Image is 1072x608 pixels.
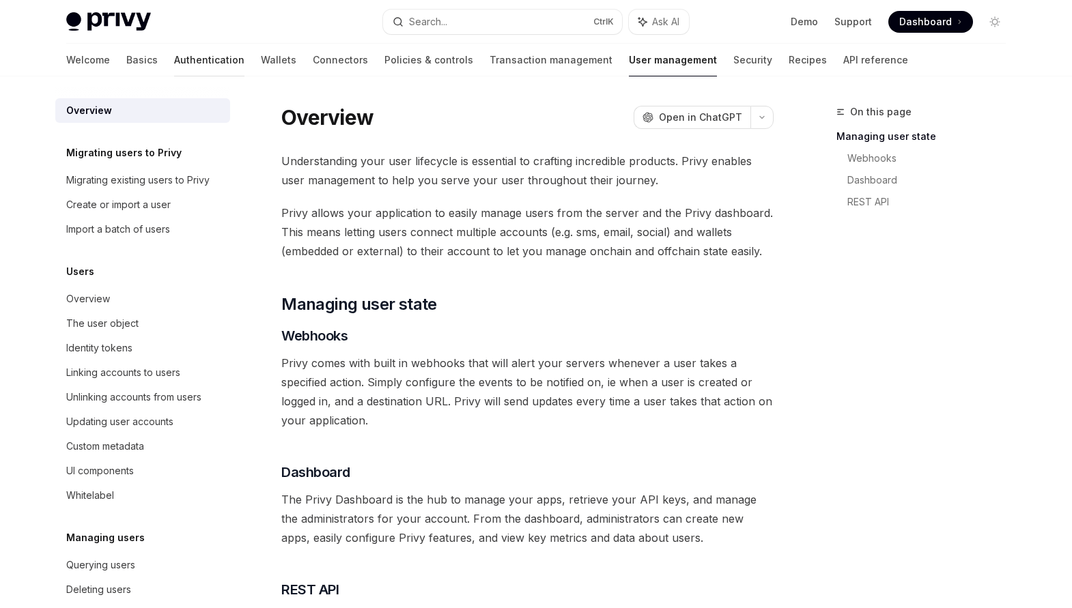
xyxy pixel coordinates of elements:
[281,203,774,261] span: Privy allows your application to easily manage users from the server and the Privy dashboard. Thi...
[733,44,772,76] a: Security
[126,44,158,76] a: Basics
[66,145,182,161] h5: Migrating users to Privy
[659,111,742,124] span: Open in ChatGPT
[281,326,348,345] span: Webhooks
[281,151,774,190] span: Understanding your user lifecycle is essential to crafting incredible products. Privy enables use...
[55,336,230,360] a: Identity tokens
[847,191,1017,213] a: REST API
[66,530,145,546] h5: Managing users
[281,293,437,315] span: Managing user state
[66,12,151,31] img: light logo
[66,291,110,307] div: Overview
[55,385,230,409] a: Unlinking accounts from users
[789,44,827,76] a: Recipes
[66,389,201,405] div: Unlinking accounts from users
[281,105,373,130] h1: Overview
[66,263,94,280] h5: Users
[55,409,230,434] a: Updating user accounts
[55,192,230,217] a: Create or import a user
[281,580,339,599] span: REST API
[834,15,872,29] a: Support
[66,102,112,119] div: Overview
[313,44,368,76] a: Connectors
[55,98,230,123] a: Overview
[66,557,135,573] div: Querying users
[174,44,244,76] a: Authentication
[55,287,230,311] a: Overview
[281,463,350,482] span: Dashboard
[899,15,952,29] span: Dashboard
[66,438,144,454] div: Custom metadata
[66,172,210,188] div: Migrating existing users to Privy
[629,44,717,76] a: User management
[634,106,750,129] button: Open in ChatGPT
[55,553,230,577] a: Querying users
[383,10,622,34] button: Search...CtrlK
[55,434,230,459] a: Custom metadata
[66,44,110,76] a: Welcome
[55,311,230,336] a: The user object
[66,364,180,381] div: Linking accounts to users
[281,490,774,547] span: The Privy Dashboard is the hub to manage your apps, retrieve your API keys, and manage the admini...
[847,169,1017,191] a: Dashboard
[850,104,912,120] span: On this page
[281,353,774,430] span: Privy comes with built in webhooks that will alert your servers whenever a user takes a specified...
[847,147,1017,169] a: Webhooks
[843,44,908,76] a: API reference
[888,11,973,33] a: Dashboard
[55,168,230,192] a: Migrating existing users to Privy
[791,15,818,29] a: Demo
[66,463,134,479] div: UI components
[66,581,131,598] div: Deleting users
[490,44,612,76] a: Transaction management
[384,44,473,76] a: Policies & controls
[409,14,447,30] div: Search...
[66,221,170,237] div: Import a batch of users
[55,217,230,242] a: Import a batch of users
[652,15,679,29] span: Ask AI
[66,315,139,332] div: The user object
[55,483,230,508] a: Whitelabel
[261,44,296,76] a: Wallets
[593,16,614,27] span: Ctrl K
[629,10,689,34] button: Ask AI
[984,11,1006,33] button: Toggle dark mode
[55,459,230,483] a: UI components
[836,126,1017,147] a: Managing user state
[66,414,173,430] div: Updating user accounts
[55,360,230,385] a: Linking accounts to users
[55,577,230,602] a: Deleting users
[66,197,171,213] div: Create or import a user
[66,340,132,356] div: Identity tokens
[66,487,114,504] div: Whitelabel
